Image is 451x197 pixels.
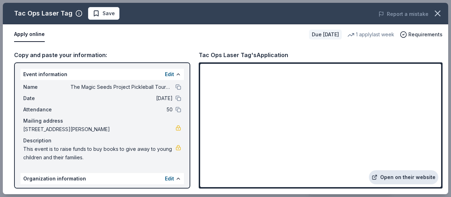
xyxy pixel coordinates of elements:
[309,30,342,39] div: Due [DATE]
[400,30,443,39] button: Requirements
[70,187,173,196] span: Magic Seeds Project
[408,30,443,39] span: Requirements
[23,105,70,114] span: Attendance
[20,69,184,80] div: Event information
[14,50,190,60] div: Copy and paste your information:
[23,94,70,103] span: Date
[23,136,181,145] div: Description
[378,10,428,18] button: Report a mistake
[23,145,175,162] span: This event is to raise funds to buy books to give away to young children and their families.
[23,117,181,125] div: Mailing address
[199,50,288,60] div: Tac Ops Laser Tag's Application
[70,94,173,103] span: [DATE]
[347,30,394,39] div: 1 apply last week
[14,27,45,42] button: Apply online
[369,170,438,184] a: Open on their website
[70,83,173,91] span: The Magic Seeds Project Pickleball Tournament
[14,8,73,19] div: Tac Ops Laser Tag
[23,187,70,196] span: Name
[165,174,174,183] button: Edit
[70,105,173,114] span: 50
[88,7,119,20] button: Save
[23,125,175,134] span: [STREET_ADDRESS][PERSON_NAME]
[103,9,115,18] span: Save
[20,173,184,184] div: Organization information
[23,83,70,91] span: Name
[165,70,174,79] button: Edit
